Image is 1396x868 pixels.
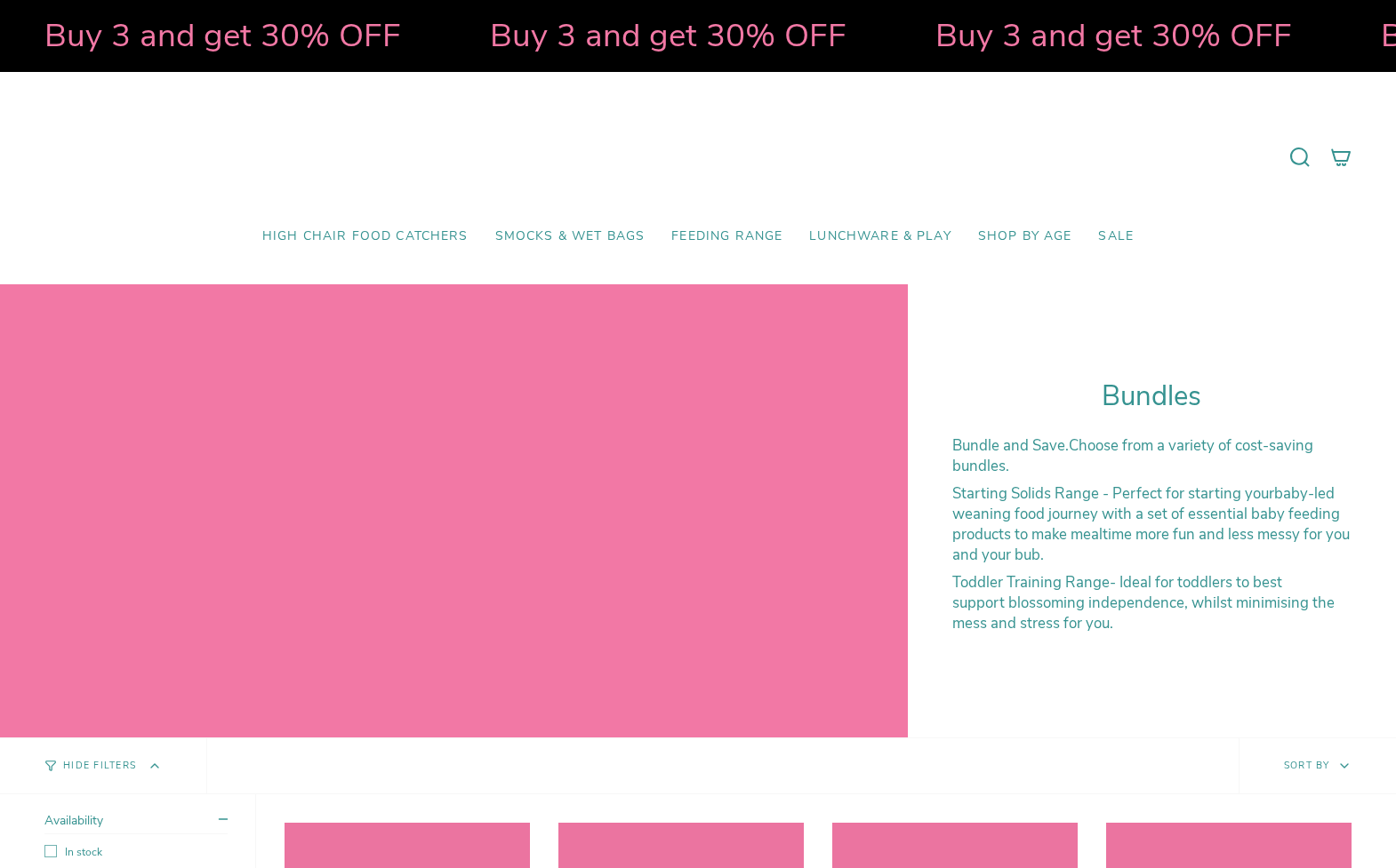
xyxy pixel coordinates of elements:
a: Feeding Range [658,216,796,258]
a: Mumma’s Little Helpers [545,99,852,216]
a: High Chair Food Catchers [249,216,482,258]
span: Shop by Age [978,229,1072,244]
span: SALE [1098,229,1134,244]
span: Hide Filters [63,761,136,771]
a: Shop by Age [965,216,1086,258]
span: Feeding Range [671,229,782,244]
a: Lunchware & Play [796,216,964,258]
span: baby-led weaning food journey with a set of essential baby feeding products to make mealtime more... [952,483,1350,565]
p: Choose from a variety of cost-saving bundles. [952,435,1352,476]
span: Sort by [1284,759,1330,772]
a: SALE [1085,216,1147,258]
span: Lunchware & Play [809,229,951,244]
strong: Starting Solids Range [952,483,1099,504]
strong: Buy 3 and get 30% OFF [925,13,1281,58]
span: High Chair Food Catchers [262,229,469,244]
label: In stock [44,845,228,859]
p: - Perfect for starting your [952,483,1352,565]
strong: Bundle and Save. [952,435,1069,456]
span: Availability [44,812,103,829]
button: Sort by [1239,738,1396,793]
h1: Bundles [952,380,1352,413]
span: Smocks & Wet Bags [495,229,646,244]
strong: Buy 3 and get 30% OFF [479,13,836,58]
summary: Availability [44,812,228,834]
strong: Buy 3 and get 30% OFF [34,13,390,58]
strong: Toddler Training Range [952,572,1110,593]
a: Smocks & Wet Bags [482,216,659,258]
p: - Ideal for toddlers to best support blossoming independence, whilst minimising the mess and stre... [952,572,1352,633]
